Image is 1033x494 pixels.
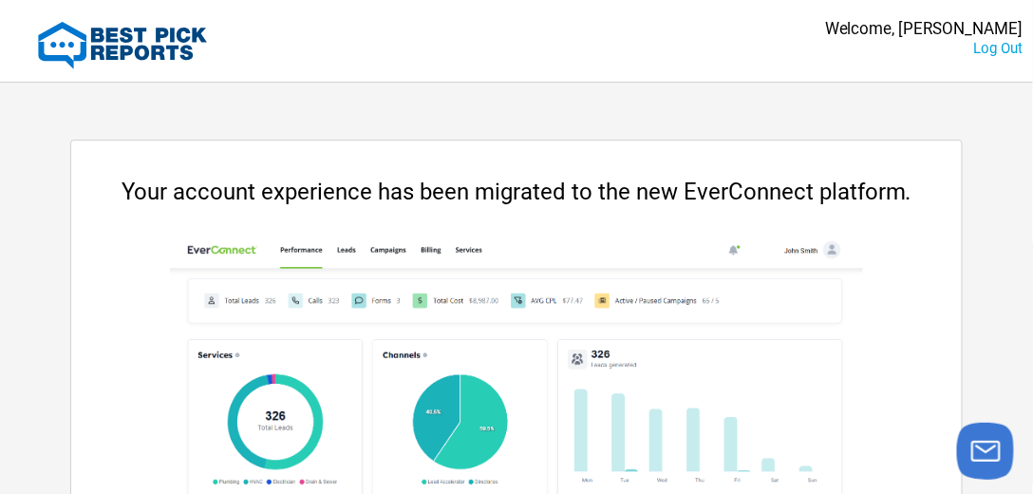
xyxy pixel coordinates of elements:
[109,179,924,205] div: Your account experience has been migrated to the new EverConnect platform.
[825,19,1024,39] div: Welcome, [PERSON_NAME]
[957,423,1014,480] button: Launch chat
[974,40,1024,57] a: Log Out
[38,22,207,69] img: Best Pick Reports Logo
